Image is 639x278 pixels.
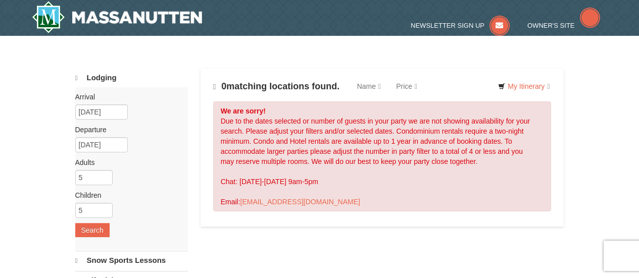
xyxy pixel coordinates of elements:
[75,92,180,102] label: Arrival
[75,125,180,135] label: Departure
[32,1,203,33] a: Massanutten Resort
[75,251,188,270] a: Snow Sports Lessons
[411,22,484,29] span: Newsletter Sign Up
[388,76,425,96] a: Price
[75,157,180,168] label: Adults
[221,107,266,115] strong: We are sorry!
[32,1,203,33] img: Massanutten Resort Logo
[411,22,510,29] a: Newsletter Sign Up
[240,198,360,206] a: [EMAIL_ADDRESS][DOMAIN_NAME]
[350,76,388,96] a: Name
[75,223,110,237] button: Search
[75,190,180,200] label: Children
[527,22,600,29] a: Owner's Site
[527,22,575,29] span: Owner's Site
[75,69,188,87] a: Lodging
[213,101,552,211] div: Due to the dates selected or number of guests in your party we are not showing availability for y...
[491,79,556,94] a: My Itinerary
